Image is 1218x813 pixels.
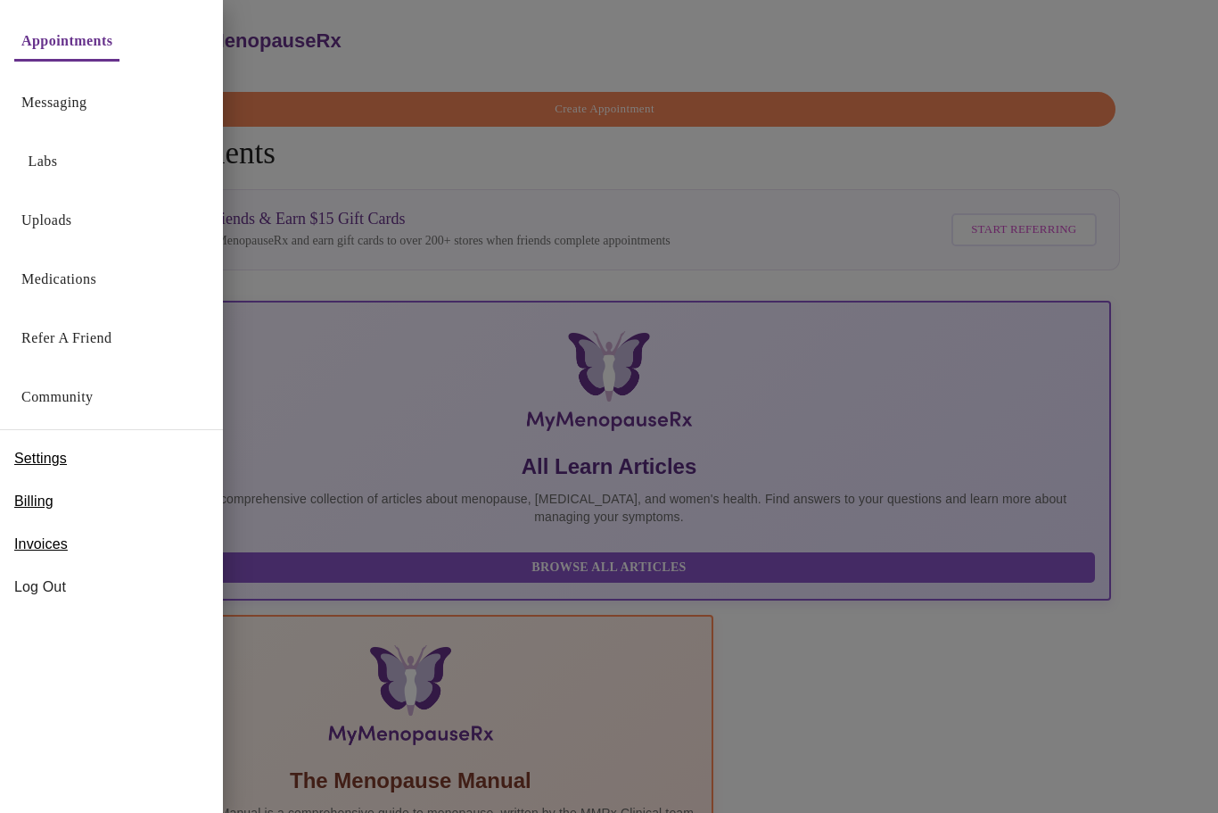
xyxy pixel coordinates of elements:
[14,491,53,512] span: Billing
[14,530,68,559] a: Invoices
[14,448,67,469] span: Settings
[14,203,79,238] button: Uploads
[14,144,71,179] button: Labs
[21,267,96,292] a: Medications
[14,534,68,555] span: Invoices
[14,23,119,62] button: Appointments
[14,379,101,415] button: Community
[29,149,58,174] a: Labs
[21,29,112,54] a: Appointments
[21,208,72,233] a: Uploads
[14,444,67,473] a: Settings
[21,385,94,410] a: Community
[14,85,94,120] button: Messaging
[14,320,119,356] button: Refer a Friend
[14,487,53,516] a: Billing
[14,577,209,598] span: Log Out
[21,90,86,115] a: Messaging
[21,326,112,351] a: Refer a Friend
[14,261,103,297] button: Medications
